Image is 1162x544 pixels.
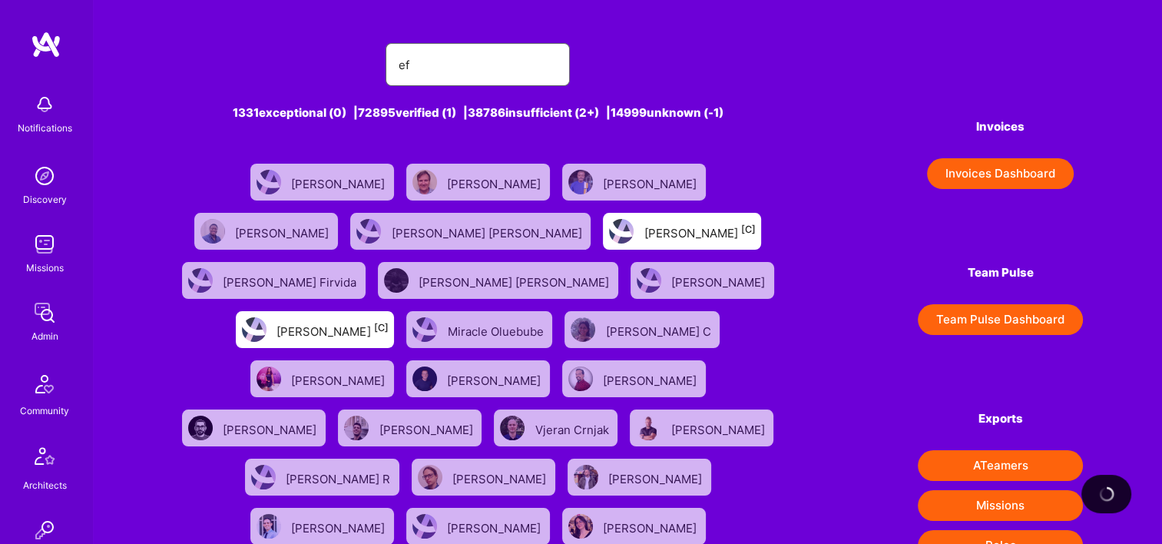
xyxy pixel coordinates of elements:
img: User Avatar [412,514,437,539]
img: User Avatar [418,465,442,489]
div: [PERSON_NAME] [235,221,332,241]
div: Missions [26,260,64,276]
div: [PERSON_NAME] [PERSON_NAME] [391,221,584,241]
h4: Team Pulse [918,266,1083,280]
a: User Avatar[PERSON_NAME] [556,158,712,207]
h4: Invoices [918,120,1083,134]
img: User Avatar [257,367,281,391]
a: User Avatar[PERSON_NAME][C] [597,207,767,256]
img: admin teamwork [29,297,60,328]
sup: [C] [740,224,755,235]
h4: Exports [918,412,1083,426]
div: [PERSON_NAME] [PERSON_NAME] [419,270,612,290]
sup: [C] [373,322,388,333]
div: [PERSON_NAME] [223,418,319,438]
a: User Avatar[PERSON_NAME] [332,403,488,453]
div: [PERSON_NAME] [603,172,700,192]
div: [PERSON_NAME] [447,516,544,536]
div: Architects [23,477,67,493]
a: Invoices Dashboard [918,158,1083,189]
a: User Avatar[PERSON_NAME] [244,354,400,403]
img: User Avatar [571,317,595,342]
div: Miracle Oluebube [447,320,546,340]
a: User Avatar[PERSON_NAME] [556,354,712,403]
img: User Avatar [412,317,437,342]
a: User Avatar[PERSON_NAME] Firvida [176,256,372,305]
button: Invoices Dashboard [927,158,1074,189]
a: User Avatar[PERSON_NAME] [400,158,556,207]
div: Vjeran Crnjak [535,418,611,438]
img: logo [31,31,61,58]
img: User Avatar [574,465,598,489]
div: [PERSON_NAME] C [605,320,713,340]
button: Missions [918,490,1083,521]
div: [PERSON_NAME] [670,418,767,438]
img: User Avatar [412,170,437,194]
img: loading [1096,483,1117,504]
a: User Avatar[PERSON_NAME] R [239,453,406,502]
div: [PERSON_NAME] [291,172,388,192]
img: User Avatar [609,219,634,244]
div: [PERSON_NAME] [447,172,544,192]
div: [PERSON_NAME] [291,516,388,536]
input: Search for an A-Teamer [398,45,558,85]
img: User Avatar [384,268,409,293]
img: User Avatar [637,268,661,293]
div: [PERSON_NAME] R [286,467,393,487]
img: User Avatar [568,514,593,539]
div: [PERSON_NAME] [671,270,768,290]
a: User Avatar[PERSON_NAME] [244,158,400,207]
img: User Avatar [251,465,276,489]
div: [PERSON_NAME] [452,467,549,487]
img: User Avatar [344,416,369,440]
a: User Avatar[PERSON_NAME] C [558,305,726,354]
div: 1331 exceptional (0) | 72895 verified (1) | 38786 insufficient (2+) | 14999 unknown (-1) [172,104,784,121]
img: User Avatar [200,219,225,244]
a: User AvatarMiracle Oluebube [400,305,558,354]
a: User Avatar[PERSON_NAME] [624,403,780,453]
img: User Avatar [568,367,593,391]
img: User Avatar [188,416,213,440]
div: [PERSON_NAME] [379,418,475,438]
a: User AvatarVjeran Crnjak [488,403,624,453]
div: [PERSON_NAME] [447,369,544,389]
img: User Avatar [500,416,525,440]
a: User Avatar[PERSON_NAME] [400,354,556,403]
div: [PERSON_NAME] [603,516,700,536]
a: User Avatar[PERSON_NAME] [406,453,561,502]
div: [PERSON_NAME] [603,369,700,389]
button: Team Pulse Dashboard [918,304,1083,335]
img: Community [26,366,63,403]
img: User Avatar [188,268,213,293]
div: Admin [31,328,58,344]
img: teamwork [29,229,60,260]
a: User Avatar[PERSON_NAME] [188,207,344,256]
button: ATeamers [918,450,1083,481]
div: [PERSON_NAME] Firvida [223,270,359,290]
div: Discovery [23,191,67,207]
img: discovery [29,161,60,191]
div: [PERSON_NAME] [644,221,755,241]
img: User Avatar [568,170,593,194]
div: Community [20,403,69,419]
img: User Avatar [356,219,381,244]
a: User Avatar[PERSON_NAME] [PERSON_NAME] [372,256,624,305]
img: bell [29,89,60,120]
img: Architects [26,440,63,477]
img: User Avatar [257,170,281,194]
div: Notifications [18,120,72,136]
div: [PERSON_NAME] [608,467,705,487]
img: User Avatar [257,514,281,539]
a: User Avatar[PERSON_NAME] [176,403,332,453]
a: User Avatar[PERSON_NAME] [624,256,780,305]
div: [PERSON_NAME] [276,320,388,340]
div: [PERSON_NAME] [291,369,388,389]
a: User Avatar[PERSON_NAME] [561,453,717,502]
img: User Avatar [636,416,660,440]
a: User Avatar[PERSON_NAME] [PERSON_NAME] [344,207,597,256]
a: User Avatar[PERSON_NAME][C] [230,305,400,354]
img: User Avatar [412,367,437,391]
img: User Avatar [242,317,266,342]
